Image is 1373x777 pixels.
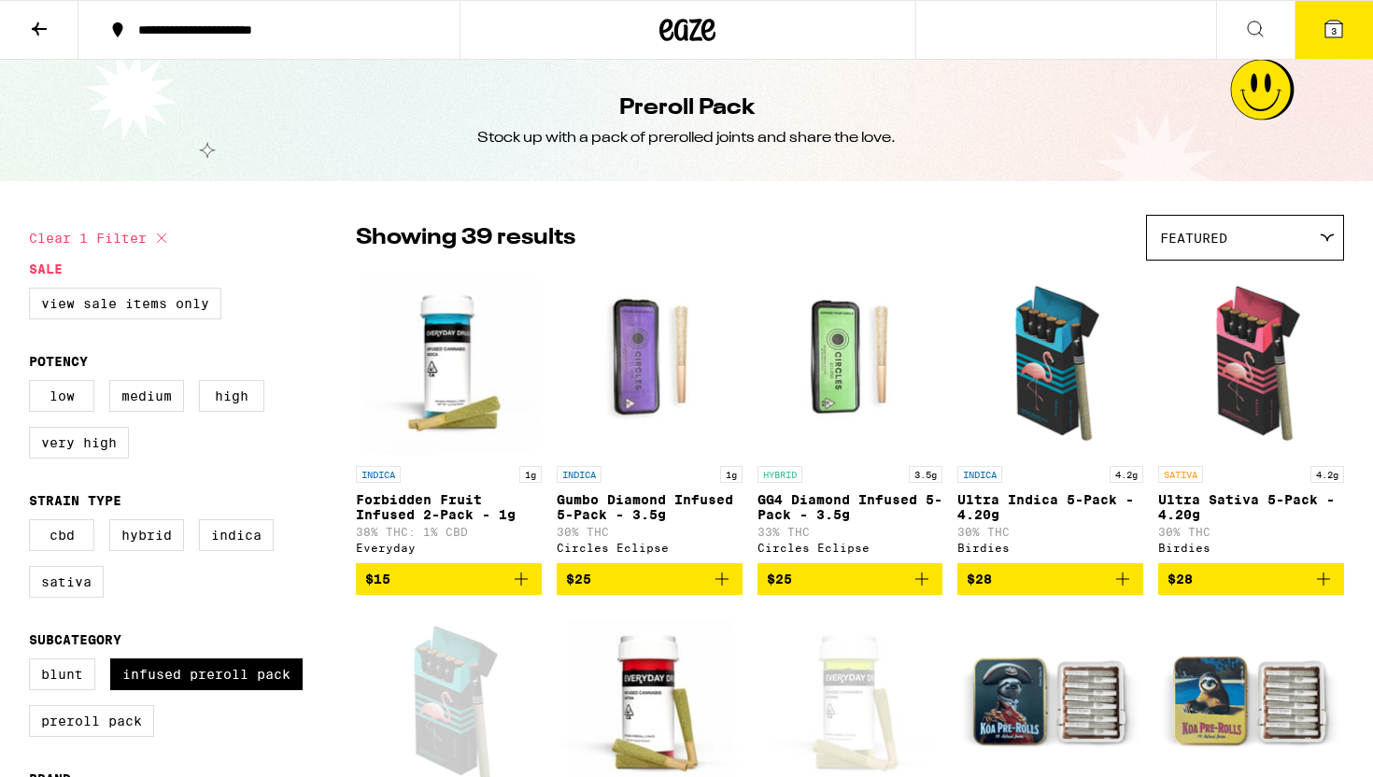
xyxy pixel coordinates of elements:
img: Birdies - Ultra Indica 5-Pack - 4.20g [957,270,1143,457]
a: Open page for GG4 Diamond Infused 5-Pack - 3.5g from Circles Eclipse [757,270,943,563]
div: Everyday [356,542,542,554]
span: $15 [365,572,390,586]
span: Hi. Need any help? [11,13,134,28]
p: 4.2g [1310,466,1344,483]
p: 1g [720,466,743,483]
span: $28 [967,572,992,586]
p: 1g [519,466,542,483]
label: Preroll Pack [29,705,154,737]
button: Add to bag [757,563,943,595]
p: Forbidden Fruit Infused 2-Pack - 1g [356,492,542,522]
label: View Sale Items Only [29,288,221,319]
p: INDICA [957,466,1002,483]
a: Open page for Ultra Sativa 5-Pack - 4.20g from Birdies [1158,270,1344,563]
legend: Subcategory [29,632,121,647]
img: Everyday - Forbidden Fruit Infused 2-Pack - 1g [356,270,542,457]
span: $25 [767,572,792,586]
button: Add to bag [356,563,542,595]
legend: Sale [29,261,63,276]
img: Circles Eclipse - Gumbo Diamond Infused 5-Pack - 3.5g [557,270,743,457]
p: SATIVA [1158,466,1203,483]
span: $25 [566,572,591,586]
p: 30% THC [957,526,1143,538]
p: 30% THC [557,526,743,538]
div: Circles Eclipse [757,542,943,554]
label: Low [29,380,94,412]
label: CBD [29,519,94,551]
p: 4.2g [1110,466,1143,483]
p: Gumbo Diamond Infused 5-Pack - 3.5g [557,492,743,522]
p: HYBRID [757,466,802,483]
div: Circles Eclipse [557,542,743,554]
p: 33% THC [757,526,943,538]
h1: Preroll Pack [619,92,755,124]
p: Ultra Indica 5-Pack - 4.20g [957,492,1143,522]
img: Birdies - Ultra Sativa 5-Pack - 4.20g [1158,270,1344,457]
label: Medium [109,380,184,412]
label: Blunt [29,658,95,690]
legend: Potency [29,354,88,369]
button: Add to bag [957,563,1143,595]
button: 3 [1295,1,1373,59]
p: 30% THC [1158,526,1344,538]
label: Indica [199,519,274,551]
p: Showing 39 results [356,222,575,254]
button: Add to bag [557,563,743,595]
a: Open page for Forbidden Fruit Infused 2-Pack - 1g from Everyday [356,270,542,563]
label: Very High [29,427,129,459]
img: Circles Eclipse - GG4 Diamond Infused 5-Pack - 3.5g [757,270,943,457]
p: GG4 Diamond Infused 5-Pack - 3.5g [757,492,943,522]
p: INDICA [557,466,602,483]
label: Infused Preroll Pack [110,658,303,690]
div: Birdies [957,542,1143,554]
legend: Strain Type [29,493,121,508]
div: Stock up with a pack of prerolled joints and share the love. [477,128,896,148]
label: Hybrid [109,519,184,551]
label: Sativa [29,566,104,598]
button: Clear 1 filter [29,215,173,261]
button: Add to bag [1158,563,1344,595]
p: INDICA [356,466,401,483]
span: Featured [1160,231,1227,246]
label: High [199,380,264,412]
p: 38% THC: 1% CBD [356,526,542,538]
span: $28 [1168,572,1193,586]
p: Ultra Sativa 5-Pack - 4.20g [1158,492,1344,522]
div: Birdies [1158,542,1344,554]
a: Open page for Gumbo Diamond Infused 5-Pack - 3.5g from Circles Eclipse [557,270,743,563]
a: Open page for Ultra Indica 5-Pack - 4.20g from Birdies [957,270,1143,563]
p: 3.5g [909,466,942,483]
span: 3 [1331,25,1337,36]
